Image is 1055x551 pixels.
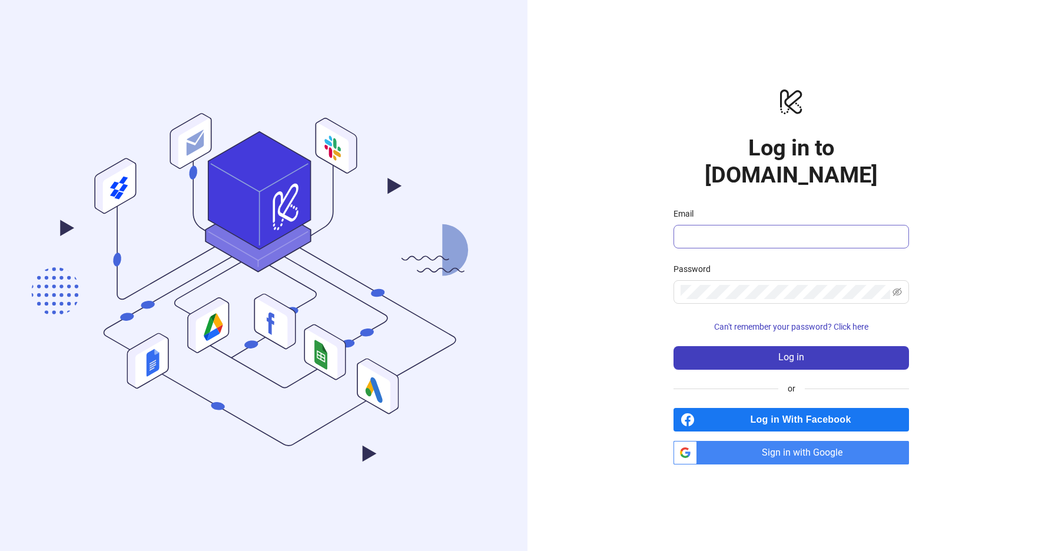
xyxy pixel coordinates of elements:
h1: Log in to [DOMAIN_NAME] [674,134,909,188]
span: or [778,382,805,395]
button: Log in [674,346,909,370]
button: Can't remember your password? Click here [674,318,909,337]
a: Can't remember your password? Click here [674,322,909,331]
span: eye-invisible [893,287,902,297]
input: Email [681,230,900,244]
span: Can't remember your password? Click here [714,322,868,331]
label: Email [674,207,701,220]
a: Sign in with Google [674,441,909,464]
label: Password [674,263,718,275]
a: Log in With Facebook [674,408,909,431]
span: Sign in with Google [702,441,909,464]
input: Password [681,285,890,299]
span: Log in [778,352,804,363]
span: Log in With Facebook [699,408,909,431]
